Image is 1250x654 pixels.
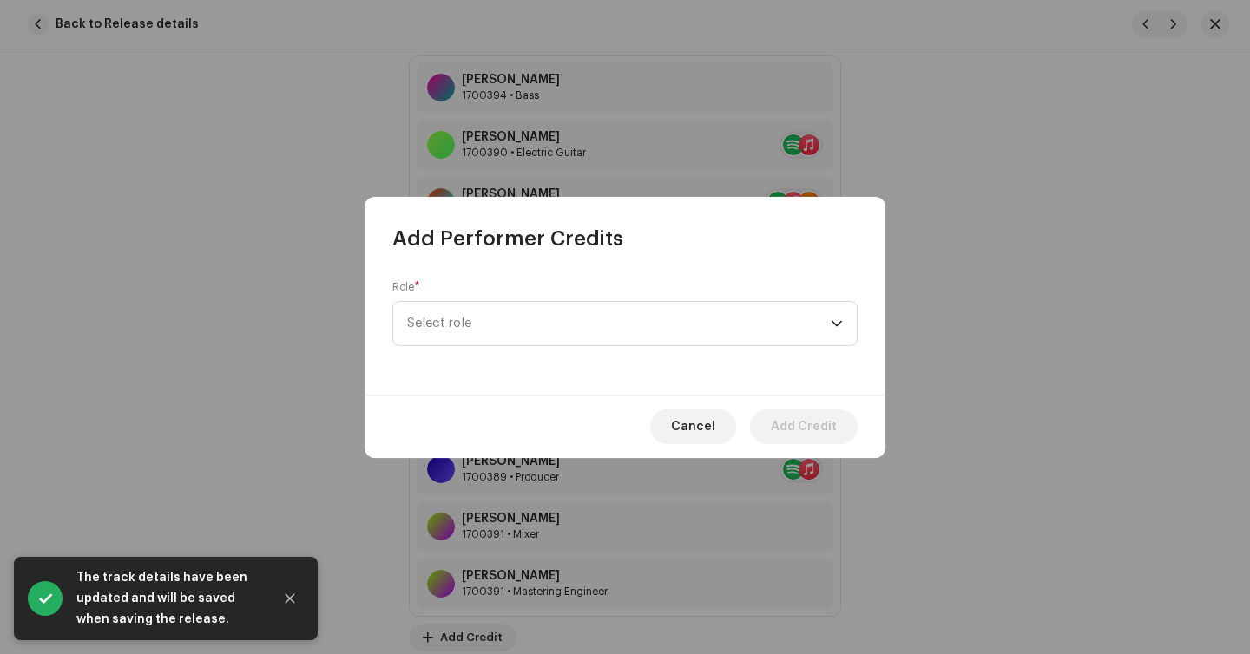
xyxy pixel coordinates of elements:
[76,567,259,630] div: The track details have been updated and will be saved when saving the release.
[407,302,831,345] span: Select role
[392,280,420,294] label: Role
[671,409,715,444] span: Cancel
[750,409,858,444] button: Add Credit
[273,581,307,616] button: Close
[392,225,623,252] span: Add Performer Credits
[771,409,837,444] span: Add Credit
[650,409,736,444] button: Cancel
[831,302,843,345] div: dropdown trigger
